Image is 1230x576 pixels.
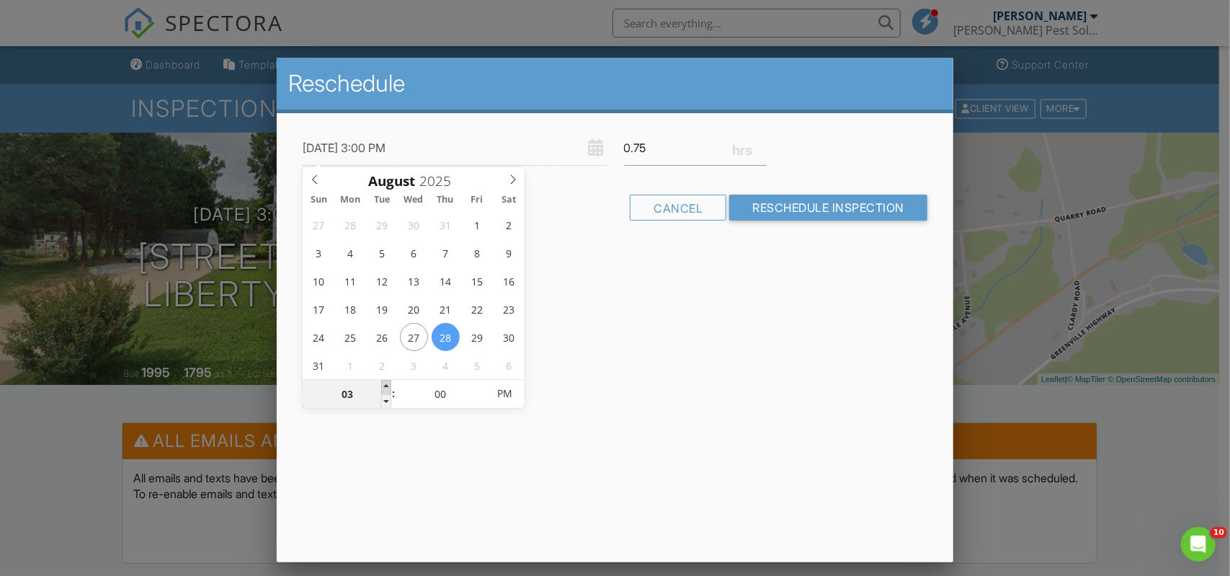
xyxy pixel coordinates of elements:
[368,239,396,267] span: August 5, 2025
[368,211,396,239] span: July 29, 2025
[398,195,429,205] span: Wed
[432,351,460,379] span: September 4, 2025
[463,351,491,379] span: September 5, 2025
[494,239,522,267] span: August 9, 2025
[305,239,333,267] span: August 3, 2025
[368,295,396,323] span: August 19, 2025
[400,267,428,295] span: August 13, 2025
[337,267,365,295] span: August 11, 2025
[432,323,460,351] span: August 28, 2025
[303,195,334,205] span: Sun
[305,295,333,323] span: August 17, 2025
[337,351,365,379] span: September 1, 2025
[368,174,415,188] span: Scroll to increment
[463,323,491,351] span: August 29, 2025
[461,195,493,205] span: Fri
[432,211,460,239] span: July 31, 2025
[368,351,396,379] span: September 2, 2025
[288,69,942,98] h2: Reschedule
[432,267,460,295] span: August 14, 2025
[391,379,396,408] span: :
[493,195,525,205] span: Sat
[337,295,365,323] span: August 18, 2025
[429,195,461,205] span: Thu
[400,211,428,239] span: July 30, 2025
[400,239,428,267] span: August 6, 2025
[485,379,525,408] span: Click to toggle
[415,172,463,190] input: Scroll to increment
[303,380,391,409] input: Scroll to increment
[368,267,396,295] span: August 12, 2025
[400,351,428,379] span: September 3, 2025
[334,195,366,205] span: Mon
[337,323,365,351] span: August 25, 2025
[400,323,428,351] span: August 27, 2025
[432,239,460,267] span: August 7, 2025
[305,351,333,379] span: August 31, 2025
[305,267,333,295] span: August 10, 2025
[368,323,396,351] span: August 26, 2025
[630,195,726,221] div: Cancel
[494,323,522,351] span: August 30, 2025
[463,211,491,239] span: August 1, 2025
[463,295,491,323] span: August 22, 2025
[366,195,398,205] span: Tue
[729,195,927,221] input: Reschedule Inspection
[494,211,522,239] span: August 2, 2025
[1211,527,1227,539] span: 10
[1181,527,1216,562] iframe: Intercom live chat
[432,295,460,323] span: August 21, 2025
[305,323,333,351] span: August 24, 2025
[494,351,522,379] span: September 6, 2025
[396,380,484,409] input: Scroll to increment
[494,267,522,295] span: August 16, 2025
[463,239,491,267] span: August 8, 2025
[305,211,333,239] span: July 27, 2025
[463,267,491,295] span: August 15, 2025
[494,295,522,323] span: August 23, 2025
[337,211,365,239] span: July 28, 2025
[400,295,428,323] span: August 20, 2025
[337,239,365,267] span: August 4, 2025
